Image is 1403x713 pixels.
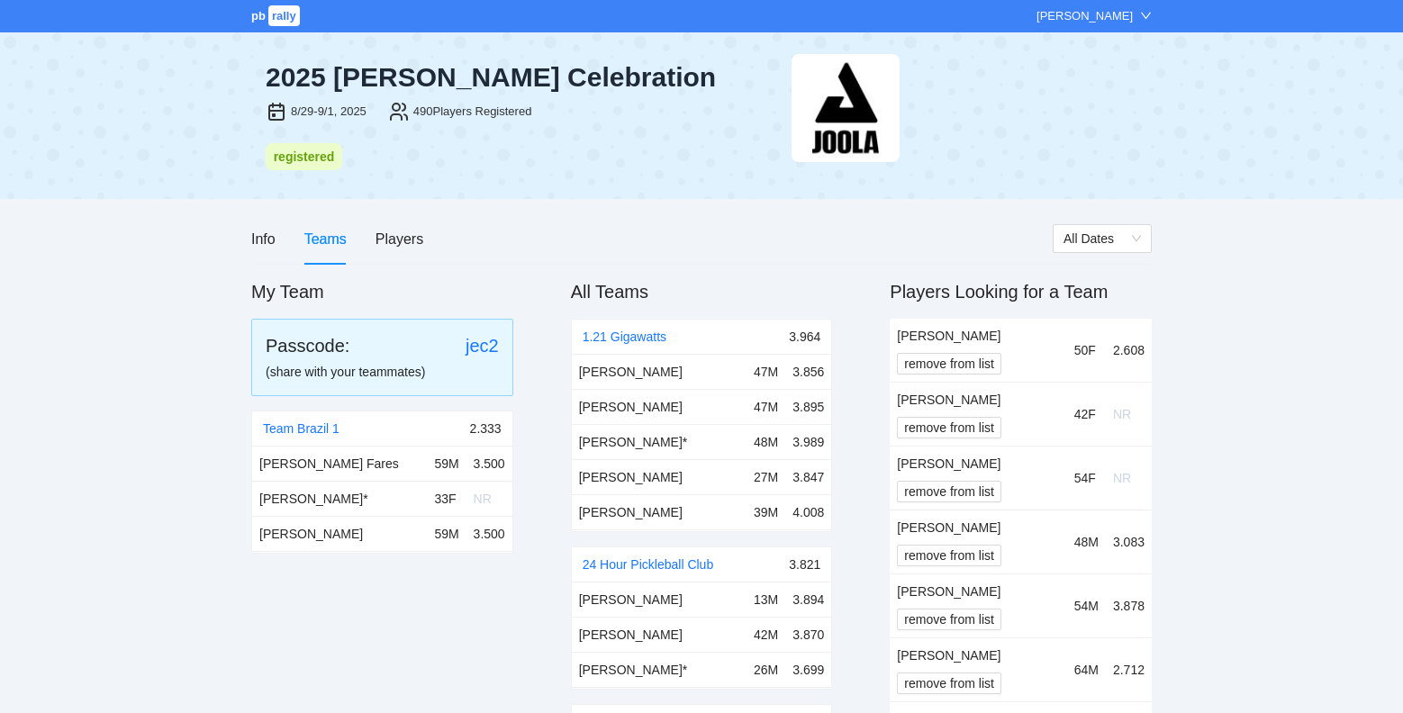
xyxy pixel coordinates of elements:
div: Teams [304,228,347,250]
td: 13M [747,582,785,618]
span: remove from list [904,354,994,374]
a: 24 Hour Pickleball Club [583,557,714,572]
a: pbrally [251,9,303,23]
div: [PERSON_NAME] [897,326,1059,346]
div: 490 Players Registered [413,103,532,121]
td: 42M [747,617,785,652]
span: NR [1113,471,1131,485]
div: [PERSON_NAME] [897,518,1059,537]
td: [PERSON_NAME] * [572,652,747,687]
span: remove from list [904,546,994,565]
span: 3.856 [792,365,824,379]
span: 3.989 [792,435,824,449]
span: NR [474,492,492,506]
span: NR [1113,407,1131,421]
td: 54M [1067,573,1106,637]
button: remove from list [897,609,1001,630]
button: remove from list [897,417,1001,438]
span: pb [251,9,266,23]
span: 3.878 [1113,599,1145,613]
span: 3.699 [792,663,824,677]
h2: My Team [251,279,513,304]
span: remove from list [904,482,994,501]
img: joola-black.png [792,54,900,162]
span: 2.608 [1113,343,1145,357]
div: [PERSON_NAME] [897,390,1059,410]
div: [PERSON_NAME] [897,645,1059,665]
div: Passcode: [266,333,349,358]
div: 2.333 [470,411,502,446]
td: 33F [427,481,466,516]
td: [PERSON_NAME] * [252,481,427,516]
div: Players [376,228,423,250]
td: 47M [747,355,785,390]
span: 3.500 [474,456,505,471]
td: 64M [1067,637,1106,701]
td: 48M [747,424,785,459]
td: 59M [427,516,466,551]
a: 1.21 Gigawatts [583,329,666,344]
span: 3.083 [1113,535,1145,549]
a: Team Brazil 1 [263,421,339,436]
span: 3.894 [792,592,824,607]
td: 27M [747,459,785,494]
td: [PERSON_NAME] * [572,424,747,459]
button: remove from list [897,545,1001,566]
div: 2025 [PERSON_NAME] Celebration [266,61,777,94]
span: remove from list [904,673,994,693]
div: [PERSON_NAME] [1036,7,1133,25]
div: 8/29-9/1, 2025 [291,103,367,121]
td: [PERSON_NAME] Fares [252,447,427,482]
td: 54F [1067,446,1106,510]
h2: Players Looking for a Team [890,279,1152,304]
td: [PERSON_NAME] [572,617,747,652]
span: remove from list [904,609,994,629]
td: [PERSON_NAME] [572,355,747,390]
div: Info [251,228,276,250]
td: 48M [1067,510,1106,573]
td: [PERSON_NAME] [252,516,427,551]
span: 3.847 [792,470,824,484]
span: 4.008 [792,505,824,519]
td: [PERSON_NAME] [572,582,747,618]
td: 47M [747,389,785,424]
span: 3.500 [474,527,505,541]
td: 59M [427,447,466,482]
td: [PERSON_NAME] [572,494,747,529]
td: 26M [747,652,785,687]
div: 3.821 [789,547,820,582]
h2: All Teams [571,279,833,304]
td: 50F [1067,319,1106,383]
button: remove from list [897,481,1001,502]
button: remove from list [897,353,1001,375]
div: [PERSON_NAME] [897,454,1059,474]
a: jec2 [466,336,499,356]
div: (share with your teammates) [266,362,499,382]
span: 2.712 [1113,663,1145,677]
div: [PERSON_NAME] [897,582,1059,601]
div: 3.964 [789,320,820,354]
td: 42F [1067,382,1106,446]
span: 3.870 [792,627,824,642]
td: 39M [747,494,785,529]
span: 3.895 [792,400,824,414]
span: down [1140,10,1152,22]
td: [PERSON_NAME] [572,459,747,494]
button: remove from list [897,672,1001,694]
div: registered [271,147,337,167]
td: [PERSON_NAME] [572,389,747,424]
span: remove from list [904,418,994,438]
span: All Dates [1064,225,1141,252]
span: rally [268,5,300,26]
